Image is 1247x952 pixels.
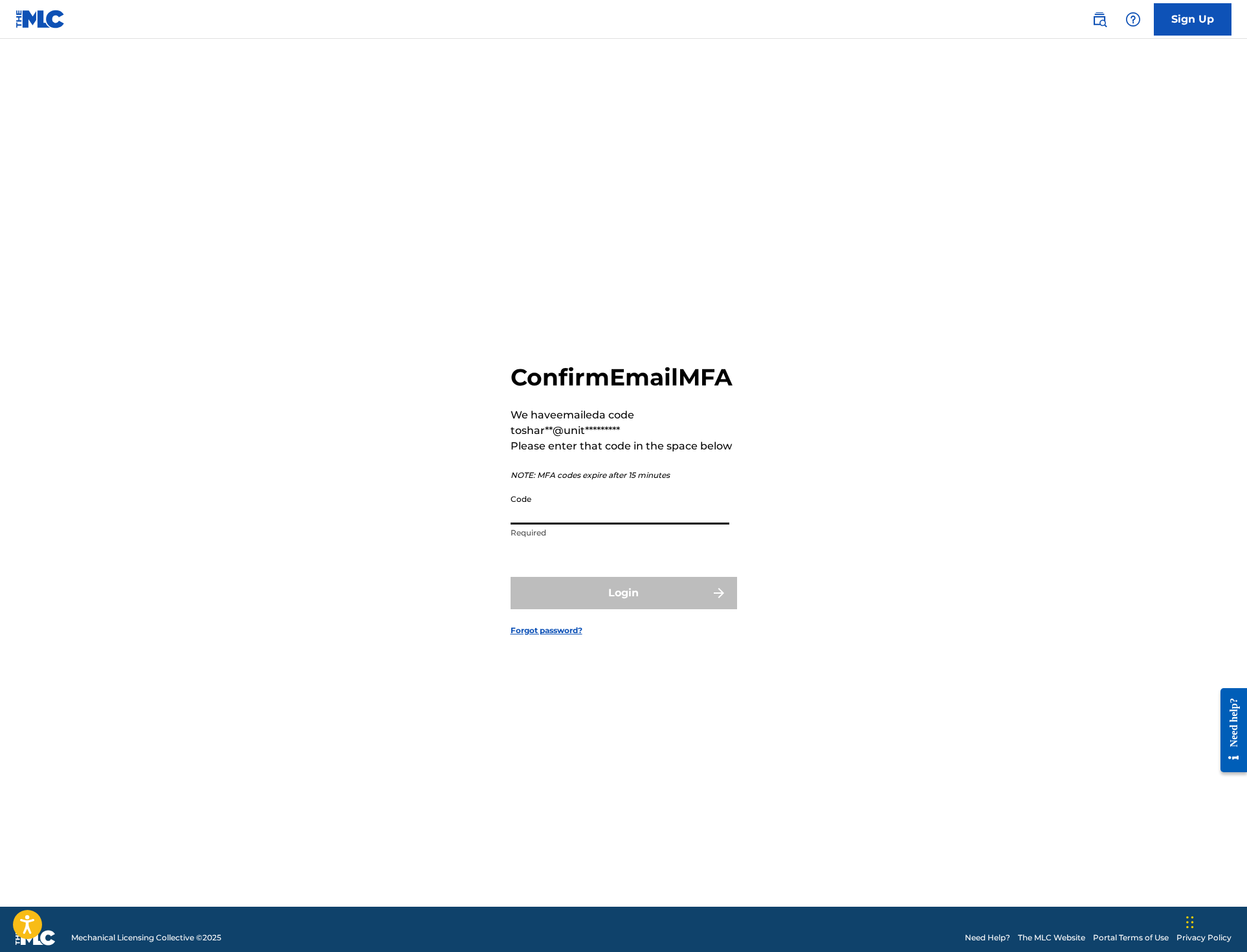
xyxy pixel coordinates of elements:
[1120,6,1146,32] div: Help
[1176,932,1231,944] a: Privacy Policy
[1182,890,1247,952] div: Widget pro chat
[1093,932,1169,944] a: Portal Terms of Use
[511,527,729,539] p: Required
[16,10,65,28] img: MLC Logo
[1087,6,1112,32] a: Public Search
[511,438,737,454] p: Please enter that code in the space below
[1182,890,1247,952] iframe: Chat Widget
[511,625,582,636] a: Forgot password?
[511,470,737,481] p: NOTE: MFA codes expire after 15 minutes
[1186,903,1194,942] div: Přetáhnout
[1125,12,1141,27] img: help
[511,363,737,392] h2: Confirm Email MFA
[1092,12,1107,27] img: search
[71,932,221,944] span: Mechanical Licensing Collective © 2025
[1211,678,1247,782] iframe: Resource Center
[16,930,56,946] img: logo
[1018,932,1085,944] a: The MLC Website
[965,932,1010,944] a: Need Help?
[1154,3,1231,36] a: Sign Up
